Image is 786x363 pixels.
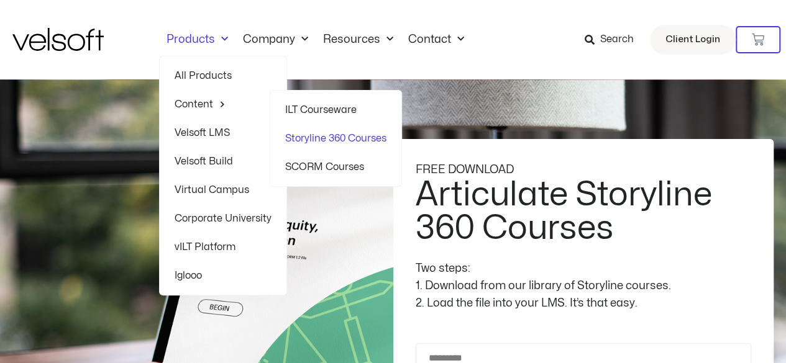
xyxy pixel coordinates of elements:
a: Storyline 360 Courses [285,124,386,153]
a: SCORM Courses [285,153,386,181]
ul: ContentMenu Toggle [270,90,402,187]
a: ContentMenu Toggle [175,90,272,119]
a: ResourcesMenu Toggle [316,33,401,47]
a: ILT Courseware [285,96,386,124]
div: Two steps: [416,260,752,277]
div: 1. Download from our library of Storyline courses. [416,277,752,295]
a: Velsoft Build [175,147,272,176]
a: All Products [175,61,272,90]
a: Client Login [650,25,736,55]
nav: Menu [159,33,472,47]
a: Search [585,29,642,50]
ul: ProductsMenu Toggle [159,56,287,295]
div: FREE DOWNLOAD [416,161,752,179]
a: ProductsMenu Toggle [159,33,235,47]
a: Iglooo [175,261,272,290]
a: Corporate University [175,204,272,233]
a: Velsoft LMS [175,119,272,147]
div: 2. Load the file into your LMS. It’s that easy. [416,295,752,312]
h2: Articulate Storyline 360 Courses [416,178,752,245]
a: CompanyMenu Toggle [235,33,316,47]
span: Search [600,32,634,48]
span: Client Login [665,32,720,48]
a: vILT Platform [175,233,272,261]
a: ContactMenu Toggle [401,33,472,47]
a: Virtual Campus [175,176,272,204]
img: Velsoft Training Materials [12,28,104,51]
